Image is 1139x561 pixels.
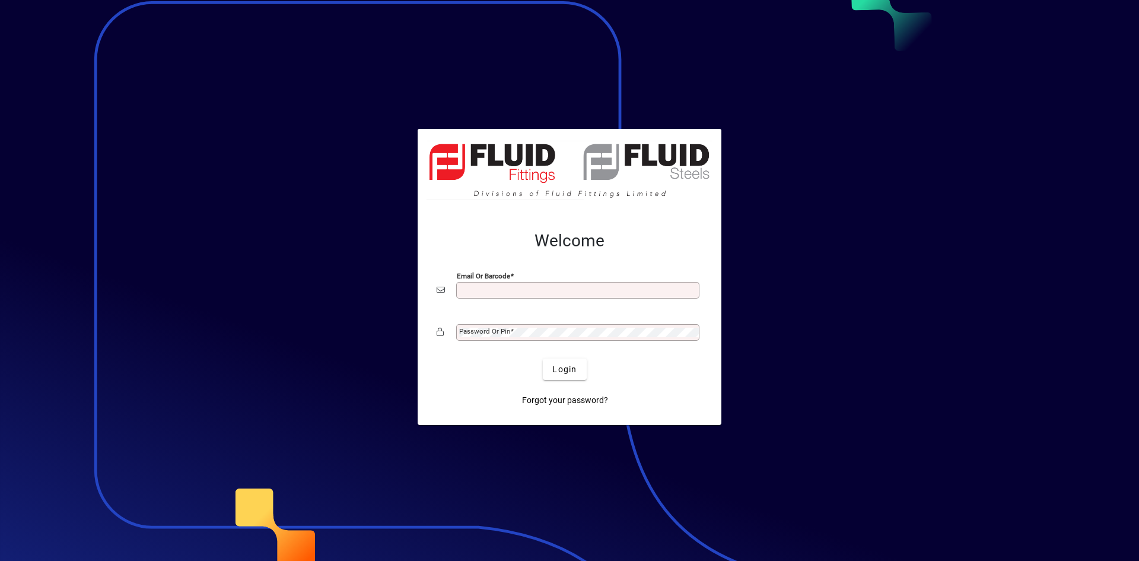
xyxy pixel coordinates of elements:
[552,363,577,376] span: Login
[522,394,608,407] span: Forgot your password?
[437,231,702,251] h2: Welcome
[543,359,586,380] button: Login
[457,272,510,280] mat-label: Email or Barcode
[517,389,613,411] a: Forgot your password?
[459,327,510,335] mat-label: Password or Pin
